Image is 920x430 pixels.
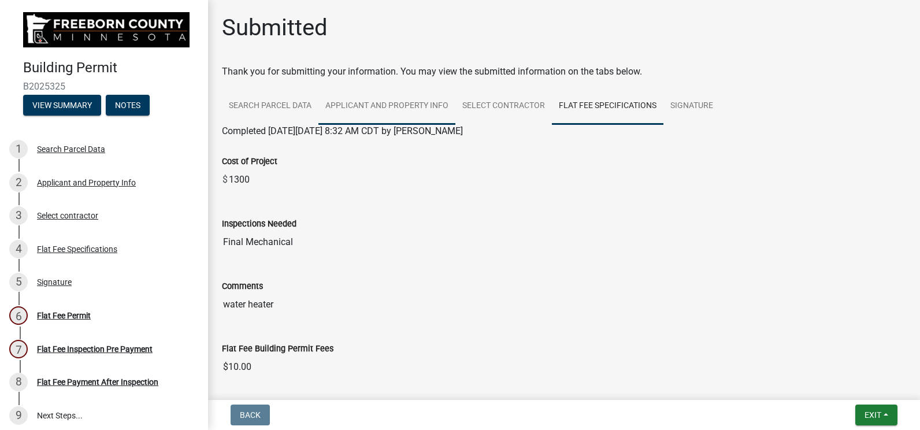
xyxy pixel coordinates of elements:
[222,283,263,291] label: Comments
[9,173,28,192] div: 2
[222,14,328,42] h1: Submitted
[222,158,277,166] label: Cost of Project
[663,88,720,125] a: Signature
[9,273,28,291] div: 5
[37,179,136,187] div: Applicant and Property Info
[9,206,28,225] div: 3
[106,101,150,110] wm-modal-confirm: Notes
[9,373,28,391] div: 8
[231,405,270,425] button: Back
[23,101,101,110] wm-modal-confirm: Summary
[240,410,261,420] span: Back
[222,345,333,353] label: Flat Fee Building Permit Fees
[37,345,153,353] div: Flat Fee Inspection Pre Payment
[222,65,906,79] div: Thank you for submitting your information. You may view the submitted information on the tabs below.
[222,168,228,191] span: $
[37,278,72,286] div: Signature
[23,81,185,92] span: B2025325
[23,60,199,76] h4: Building Permit
[106,95,150,116] button: Notes
[552,88,663,125] a: Flat Fee Specifications
[9,340,28,358] div: 7
[9,306,28,325] div: 6
[9,140,28,158] div: 1
[455,88,552,125] a: Select contractor
[37,378,158,386] div: Flat Fee Payment After Inspection
[855,405,897,425] button: Exit
[37,145,105,153] div: Search Parcel Data
[37,245,117,253] div: Flat Fee Specifications
[222,220,296,228] label: Inspections Needed
[318,88,455,125] a: Applicant and Property Info
[37,312,91,320] div: Flat Fee Permit
[222,125,463,136] span: Completed [DATE][DATE] 8:32 AM CDT by [PERSON_NAME]
[23,12,190,47] img: Freeborn County, Minnesota
[37,212,98,220] div: Select contractor
[23,95,101,116] button: View Summary
[9,406,28,425] div: 9
[865,410,881,420] span: Exit
[222,88,318,125] a: Search Parcel Data
[9,240,28,258] div: 4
